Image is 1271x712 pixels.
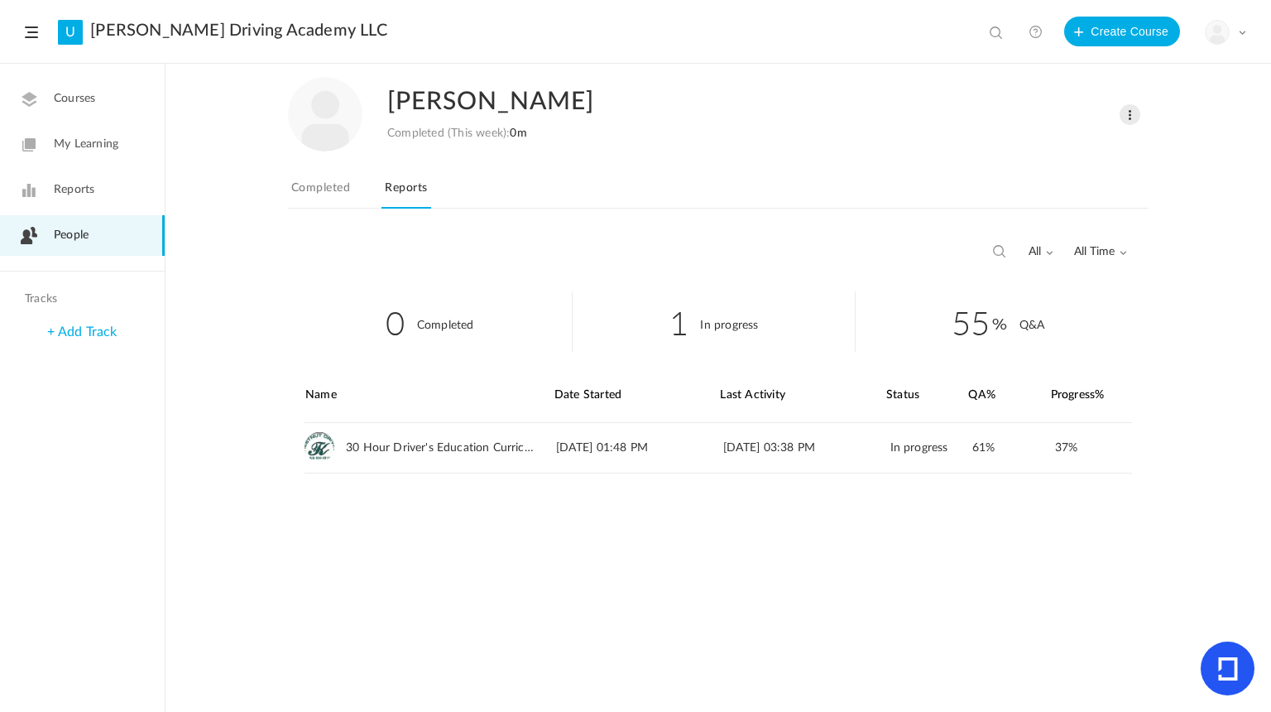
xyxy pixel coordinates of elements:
[886,368,967,422] div: Status
[288,177,353,209] a: Completed
[58,20,83,45] a: U
[890,423,971,473] div: In progress
[381,177,430,209] a: Reports
[54,181,94,199] span: Reports
[720,368,885,422] div: Last Activity
[54,227,89,244] span: People
[1074,245,1127,259] span: All Time
[968,368,1049,422] div: QA%
[288,77,362,152] img: user-image.png
[54,136,118,153] span: My Learning
[972,423,1053,473] div: 61%
[1055,433,1119,463] div: 37%
[952,298,1008,345] span: 55
[25,292,136,306] h4: Tracks
[1019,320,1045,331] cite: Q&A
[305,368,553,422] div: Name
[510,127,526,139] span: 0m
[554,368,719,422] div: Date Started
[90,21,387,41] a: [PERSON_NAME] Driving Academy LLC
[669,298,688,345] span: 1
[1029,245,1053,259] span: all
[1051,368,1132,422] div: Progress%
[386,298,405,345] span: 0
[54,90,95,108] span: Courses
[1064,17,1180,46] button: Create Course
[700,320,758,331] cite: In progress
[417,320,474,331] cite: Completed
[1206,21,1229,44] img: user-image.png
[305,432,334,462] img: fk-chestnut-driving-school-logo.png
[556,423,721,473] div: [DATE] 01:48 PM
[723,423,888,473] div: [DATE] 03:38 PM
[387,77,1076,127] h2: [PERSON_NAME]
[346,441,540,455] span: 30 Hour Driver's Education Curriculum
[47,325,117,339] a: + Add Track
[387,127,527,141] div: Completed (This week):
